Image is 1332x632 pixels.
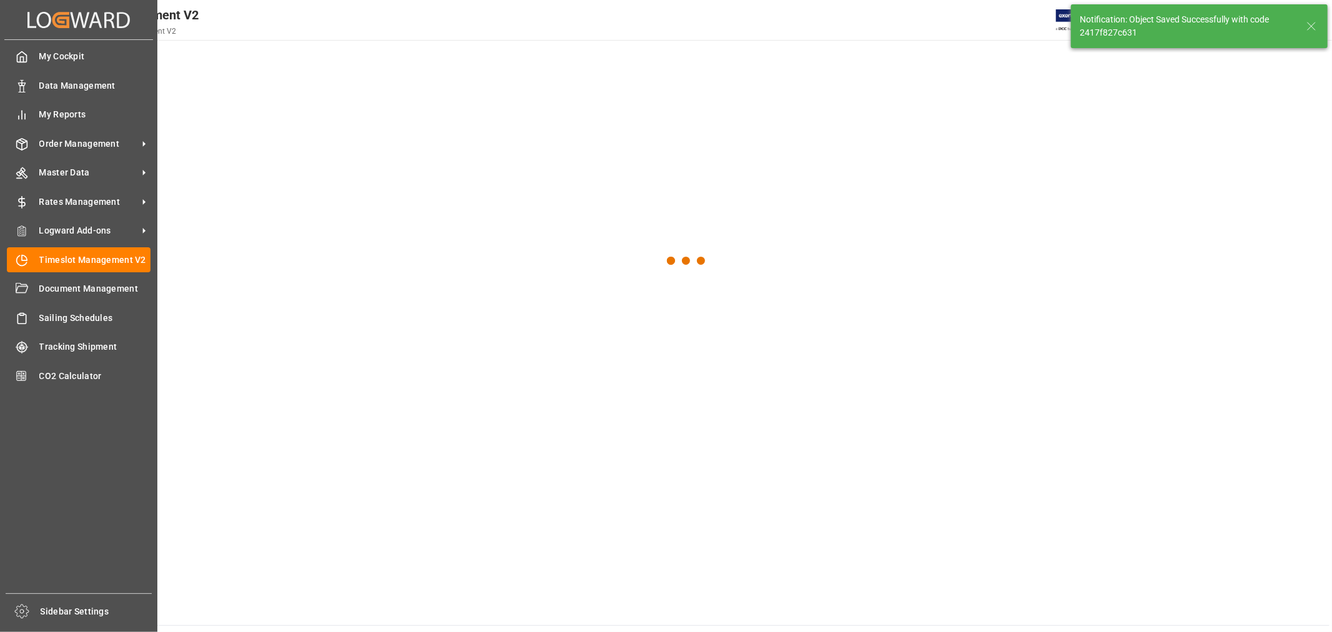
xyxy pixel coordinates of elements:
a: My Reports [7,102,150,127]
span: Tracking Shipment [39,340,151,353]
span: Data Management [39,79,151,92]
span: Rates Management [39,195,138,209]
img: Exertis%20JAM%20-%20Email%20Logo.jpg_1722504956.jpg [1056,9,1099,31]
span: Logward Add-ons [39,224,138,237]
span: Master Data [39,166,138,179]
div: Notification: Object Saved Successfully with code 2417f827c631 [1080,13,1295,39]
a: CO2 Calculator [7,363,150,388]
span: Order Management [39,137,138,151]
a: Data Management [7,73,150,97]
a: Timeslot Management V2 [7,247,150,272]
span: Sidebar Settings [41,605,152,618]
span: CO2 Calculator [39,370,151,383]
a: Sailing Schedules [7,305,150,330]
span: Timeslot Management V2 [39,254,151,267]
span: Document Management [39,282,151,295]
a: Tracking Shipment [7,335,150,359]
a: Document Management [7,277,150,301]
span: Sailing Schedules [39,312,151,325]
a: My Cockpit [7,44,150,69]
span: My Reports [39,108,151,121]
span: My Cockpit [39,50,151,63]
